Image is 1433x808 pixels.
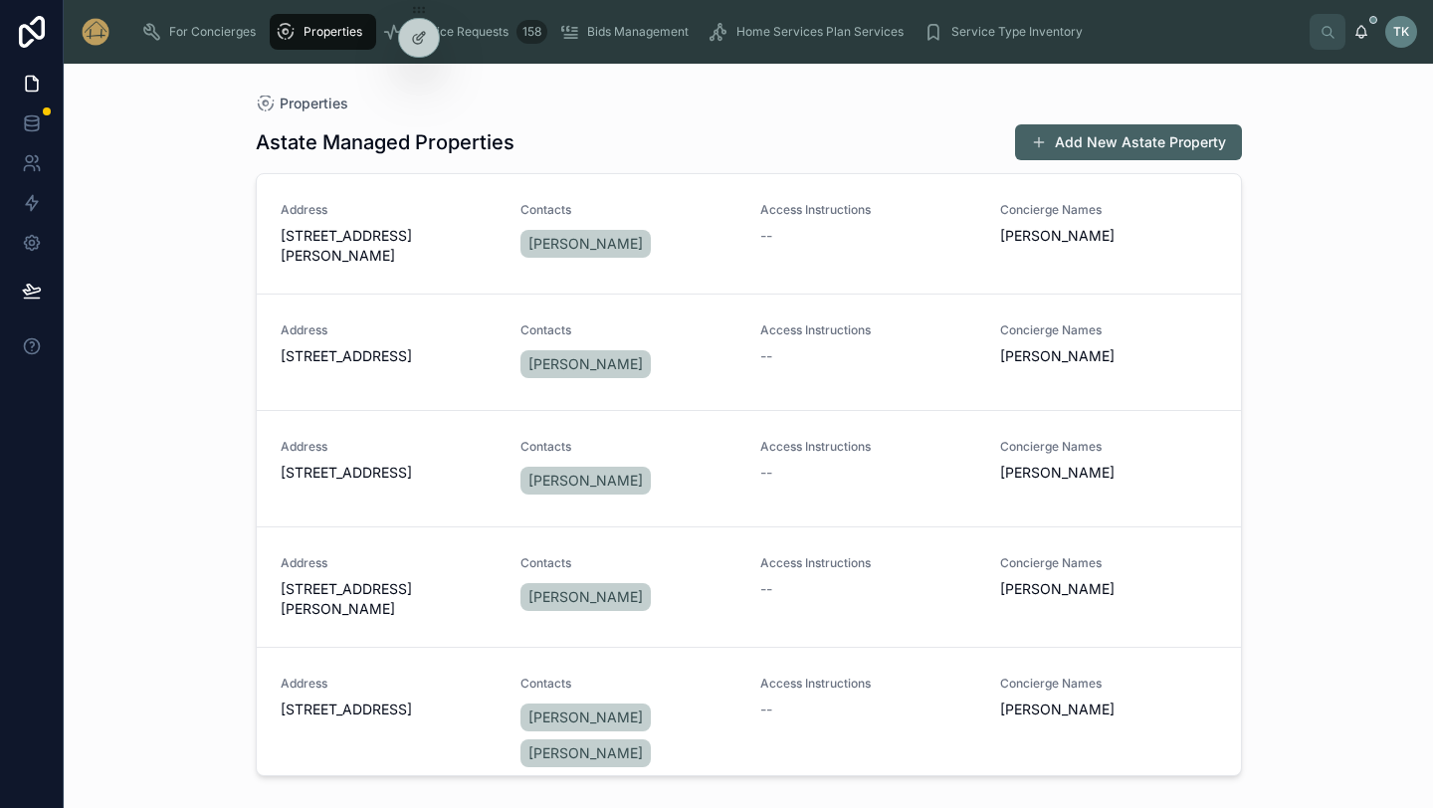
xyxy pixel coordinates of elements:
span: Service Requests [410,24,509,40]
span: -- [760,700,772,719]
span: For Concierges [169,24,256,40]
span: Contacts [520,202,736,218]
a: Address[STREET_ADDRESS]Contacts[PERSON_NAME][PERSON_NAME]Access Instructions--Concierge Names[PER... [257,648,1241,800]
span: Access Instructions [760,676,976,692]
a: Address[STREET_ADDRESS][PERSON_NAME]Contacts[PERSON_NAME]Access Instructions--Concierge Names[PER... [257,174,1241,295]
a: [PERSON_NAME] [520,583,651,611]
a: Service Requests158 [376,14,553,50]
a: [PERSON_NAME] [520,350,651,378]
div: 158 [516,20,547,44]
a: [PERSON_NAME] [520,739,651,767]
a: Address[STREET_ADDRESS][PERSON_NAME]Contacts[PERSON_NAME]Access Instructions--Concierge Names[PER... [257,527,1241,648]
span: [STREET_ADDRESS][PERSON_NAME] [281,226,497,266]
a: Home Services Plan Services [703,14,918,50]
span: [STREET_ADDRESS] [281,463,497,483]
span: Contacts [520,439,736,455]
span: Concierge Names [1000,439,1216,455]
a: [PERSON_NAME] [520,467,651,495]
span: [STREET_ADDRESS] [281,700,497,719]
span: [PERSON_NAME] [528,743,643,763]
span: Address [281,202,497,218]
span: -- [760,463,772,483]
span: Properties [304,24,362,40]
span: [PERSON_NAME] [1000,579,1216,599]
span: Home Services Plan Services [736,24,904,40]
a: Properties [256,94,348,113]
span: TK [1393,24,1409,40]
span: Address [281,676,497,692]
span: Access Instructions [760,439,976,455]
a: Service Type Inventory [918,14,1097,50]
span: Address [281,322,497,338]
button: Add New Astate Property [1015,124,1242,160]
span: [STREET_ADDRESS] [281,346,497,366]
span: Address [281,439,497,455]
span: [PERSON_NAME] [528,234,643,254]
span: [PERSON_NAME] [1000,700,1216,719]
a: Address[STREET_ADDRESS]Contacts[PERSON_NAME]Access Instructions--Concierge Names[PERSON_NAME] [257,411,1241,527]
span: -- [760,226,772,246]
span: [PERSON_NAME] [528,471,643,491]
span: Properties [280,94,348,113]
span: [PERSON_NAME] [1000,226,1216,246]
span: [PERSON_NAME] [528,354,643,374]
span: Contacts [520,555,736,571]
span: Access Instructions [760,555,976,571]
span: [PERSON_NAME] [528,707,643,727]
span: Access Instructions [760,322,976,338]
span: Concierge Names [1000,322,1216,338]
a: Properties [270,14,376,50]
span: [PERSON_NAME] [528,587,643,607]
span: Concierge Names [1000,555,1216,571]
a: Address[STREET_ADDRESS]Contacts[PERSON_NAME]Access Instructions--Concierge Names[PERSON_NAME] [257,295,1241,411]
a: For Concierges [135,14,270,50]
a: Bids Management [553,14,703,50]
span: Bids Management [587,24,689,40]
div: scrollable content [127,10,1310,54]
span: -- [760,346,772,366]
span: Contacts [520,322,736,338]
span: Address [281,555,497,571]
img: App logo [80,16,111,48]
a: [PERSON_NAME] [520,230,651,258]
a: [PERSON_NAME] [520,704,651,731]
span: [STREET_ADDRESS][PERSON_NAME] [281,579,497,619]
h1: Astate Managed Properties [256,128,514,156]
span: [PERSON_NAME] [1000,346,1216,366]
span: Concierge Names [1000,202,1216,218]
span: Contacts [520,676,736,692]
span: Concierge Names [1000,676,1216,692]
span: Service Type Inventory [951,24,1083,40]
span: Access Instructions [760,202,976,218]
span: [PERSON_NAME] [1000,463,1216,483]
span: -- [760,579,772,599]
